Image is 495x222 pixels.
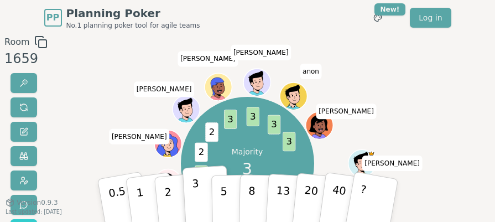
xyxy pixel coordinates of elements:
[66,21,200,30] span: No.1 planning poker tool for agile teams
[195,165,208,184] span: 3
[268,115,280,135] span: 3
[300,64,322,79] span: Click to change your name
[109,129,170,144] span: Click to change your name
[4,35,30,49] span: Room
[231,45,291,60] span: Click to change your name
[206,122,218,142] span: 2
[368,151,375,157] span: Lukas is the host
[410,8,451,28] a: Log in
[11,195,37,215] button: Send feedback
[11,97,37,117] button: Reset votes
[316,104,377,120] span: Click to change your name
[243,157,253,180] span: 3
[283,132,296,151] span: 3
[225,110,237,129] span: 3
[6,209,62,215] span: Last updated: [DATE]
[374,3,406,16] div: New!
[134,82,195,97] span: Click to change your name
[368,8,388,28] button: New!
[6,198,58,207] button: Version0.9.3
[232,147,263,158] p: Majority
[17,198,58,207] span: Version 0.9.3
[44,6,200,30] a: PPPlanning PokerNo.1 planning poker tool for agile teams
[178,51,238,67] span: Click to change your name
[195,142,208,162] span: 2
[4,49,48,69] div: 1659
[11,146,37,166] button: Watch only
[247,107,259,126] span: 3
[11,171,37,190] button: Change avatar
[11,122,37,142] button: Change name
[46,11,59,24] span: PP
[66,6,200,21] span: Planning Poker
[362,156,423,171] span: Click to change your name
[11,73,37,93] button: Reveal votes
